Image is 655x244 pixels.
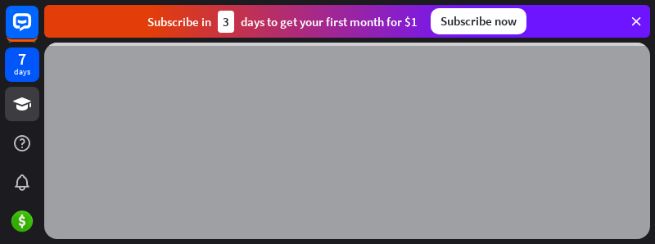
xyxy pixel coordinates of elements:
div: days [14,66,30,78]
div: Subscribe in days to get your first month for $1 [147,11,418,33]
div: 3 [218,11,234,33]
a: 7 days [5,47,39,82]
div: Subscribe now [431,8,526,34]
div: 7 [18,52,26,66]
